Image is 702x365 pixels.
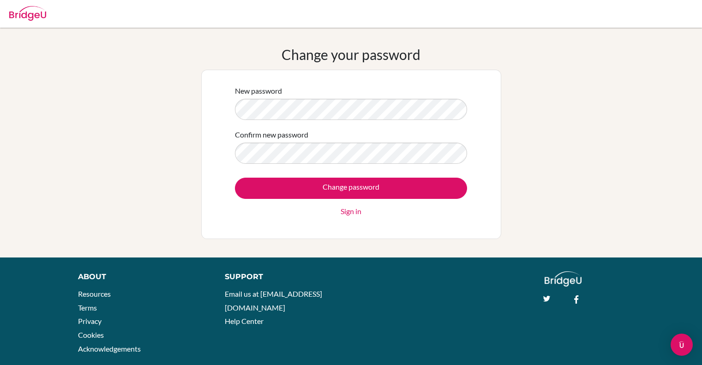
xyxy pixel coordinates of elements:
img: logo_white@2x-f4f0deed5e89b7ecb1c2cc34c3e3d731f90f0f143d5ea2071677605dd97b5244.png [545,271,582,287]
a: Resources [78,289,111,298]
a: Cookies [78,330,104,339]
div: Support [225,271,341,282]
a: Privacy [78,317,102,325]
div: About [78,271,204,282]
label: Confirm new password [235,129,308,140]
label: New password [235,85,282,96]
input: Change password [235,178,467,199]
a: Sign in [341,206,361,217]
div: Open Intercom Messenger [671,334,693,356]
a: Email us at [EMAIL_ADDRESS][DOMAIN_NAME] [225,289,322,312]
a: Terms [78,303,97,312]
a: Acknowledgements [78,344,141,353]
a: Help Center [225,317,264,325]
h1: Change your password [282,46,420,63]
img: Bridge-U [9,6,46,21]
